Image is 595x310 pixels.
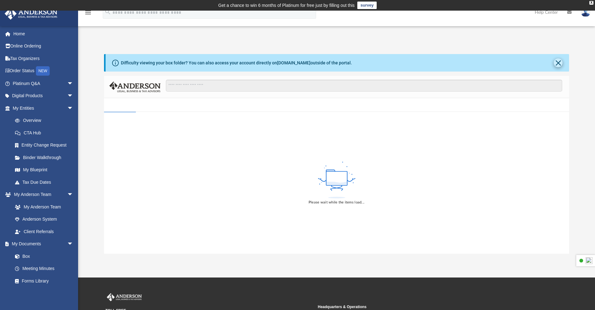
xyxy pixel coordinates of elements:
[67,102,80,115] span: arrow_drop_down
[121,60,352,66] div: Difficulty viewing your box folder? You can also access your account directly on outside of the p...
[4,52,83,65] a: Tax Organizers
[4,77,83,90] a: Platinum Q&Aarrow_drop_down
[104,8,111,15] i: search
[9,176,83,188] a: Tax Due Dates
[9,225,80,238] a: Client Referrals
[4,188,80,201] a: My Anderson Teamarrow_drop_down
[589,1,593,5] div: close
[4,238,80,250] a: My Documentsarrow_drop_down
[9,262,80,275] a: Meeting Minutes
[357,2,377,9] a: survey
[84,9,92,16] i: menu
[3,7,59,20] img: Anderson Advisors Platinum Portal
[36,66,50,76] div: NEW
[106,293,143,301] img: Anderson Advisors Platinum Portal
[9,127,83,139] a: CTA Hub
[9,114,83,127] a: Overview
[67,90,80,102] span: arrow_drop_down
[9,164,80,176] a: My Blueprint
[309,200,364,205] div: Please wait while the items load...
[84,12,92,16] a: menu
[9,213,80,226] a: Anderson System
[4,27,83,40] a: Home
[9,287,80,300] a: Notarize
[4,90,83,102] a: Digital Productsarrow_drop_down
[166,80,562,92] input: Search files and folders
[9,151,83,164] a: Binder Walkthrough
[9,201,77,213] a: My Anderson Team
[9,275,77,287] a: Forms Library
[581,8,590,17] img: User Pic
[218,2,355,9] div: Get a chance to win 6 months of Platinum for free just by filling out this
[67,188,80,201] span: arrow_drop_down
[4,40,83,52] a: Online Ordering
[9,250,77,262] a: Box
[9,139,83,152] a: Entity Change Request
[318,304,526,310] small: Headquarters & Operations
[4,102,83,114] a: My Entitiesarrow_drop_down
[4,65,83,77] a: Order StatusNEW
[67,238,80,251] span: arrow_drop_down
[277,60,310,65] a: [DOMAIN_NAME]
[67,77,80,90] span: arrow_drop_down
[554,58,563,67] button: Close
